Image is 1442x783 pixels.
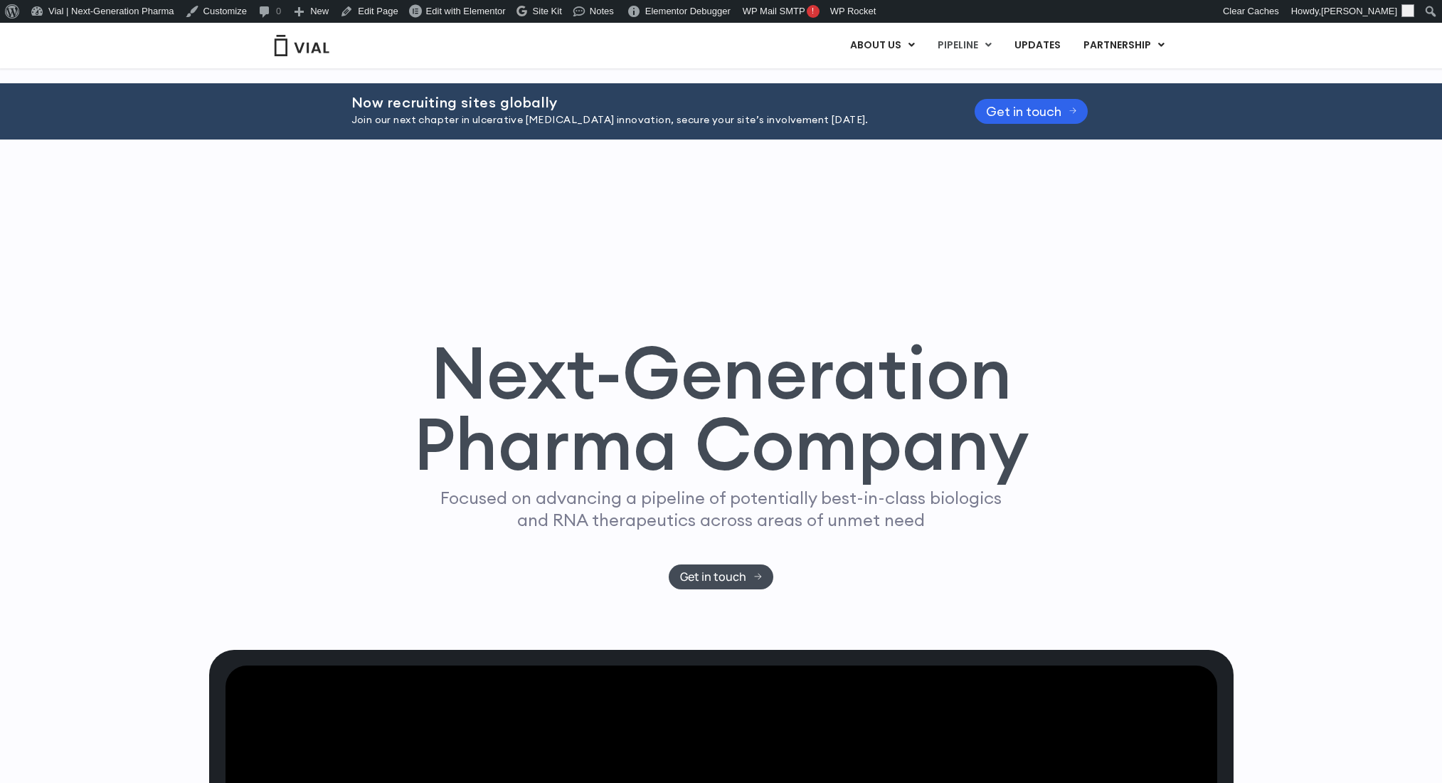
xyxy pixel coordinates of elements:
span: Edit with Elementor [426,6,506,16]
p: Focused on advancing a pipeline of potentially best-in-class biologics and RNA therapeutics acros... [435,487,1008,531]
span: ! [807,5,820,18]
a: Get in touch [975,99,1088,124]
p: Join our next chapter in ulcerative [MEDICAL_DATA] innovation, secure your site’s involvement [DA... [351,112,939,128]
a: PARTNERSHIPMenu Toggle [1072,33,1176,58]
span: [PERSON_NAME] [1321,6,1397,16]
h1: Next-Generation Pharma Company [413,337,1029,480]
a: UPDATES [1003,33,1071,58]
a: PIPELINEMenu Toggle [926,33,1002,58]
h2: Now recruiting sites globally [351,95,939,110]
span: Get in touch [986,106,1061,117]
a: Get in touch [669,564,773,589]
span: Site Kit [533,6,562,16]
span: Get in touch [680,572,746,582]
img: Vial Logo [273,35,330,56]
a: ABOUT USMenu Toggle [839,33,926,58]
